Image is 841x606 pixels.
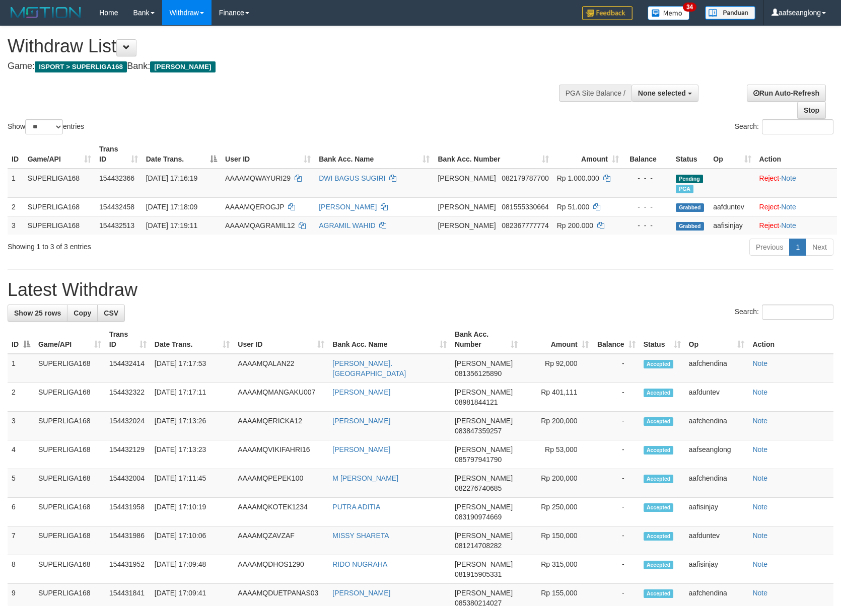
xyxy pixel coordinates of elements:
[683,3,696,12] span: 34
[705,6,755,20] img: panduan.png
[455,503,513,511] span: [PERSON_NAME]
[151,325,234,354] th: Date Trans.: activate to sort column ascending
[315,140,434,169] th: Bank Acc. Name: activate to sort column ascending
[557,203,590,211] span: Rp 51.000
[8,36,550,56] h1: Withdraw List
[332,532,389,540] a: MISSY SHARETA
[151,412,234,440] td: [DATE] 17:13:26
[99,221,134,230] span: 154432513
[648,6,690,20] img: Button%20Memo.svg
[234,469,328,498] td: AAAAMQPEPEK100
[752,388,767,396] a: Note
[522,325,593,354] th: Amount: activate to sort column ascending
[752,503,767,511] a: Note
[781,221,796,230] a: Note
[752,589,767,597] a: Note
[8,216,24,235] td: 3
[644,446,674,454] span: Accepted
[25,119,63,134] select: Showentries
[759,174,780,182] a: Reject
[34,354,105,383] td: SUPERLIGA168
[502,221,548,230] span: Copy 082367777774 to clipboard
[451,325,522,354] th: Bank Acc. Number: activate to sort column ascending
[8,197,24,216] td: 2
[755,169,837,198] td: ·
[105,555,151,584] td: 154431952
[752,532,767,540] a: Note
[676,175,703,183] span: Pending
[709,140,755,169] th: Op: activate to sort column ascending
[99,174,134,182] span: 154432366
[522,526,593,555] td: Rp 150,000
[755,140,837,169] th: Action
[455,369,502,377] span: Copy 081356125890 to clipboard
[752,359,767,367] a: Note
[748,325,833,354] th: Action
[644,417,674,426] span: Accepted
[749,239,790,256] a: Previous
[522,555,593,584] td: Rp 315,000
[34,325,105,354] th: Game/API: activate to sort column ascending
[553,140,623,169] th: Amount: activate to sort column ascending
[221,140,315,169] th: User ID: activate to sort column ascending
[105,325,151,354] th: Trans ID: activate to sort column ascending
[644,561,674,569] span: Accepted
[644,589,674,598] span: Accepted
[8,5,84,20] img: MOTION_logo.png
[332,474,398,482] a: M [PERSON_NAME]
[234,383,328,412] td: AAAAMQMANGAKU007
[644,532,674,541] span: Accepted
[676,185,693,193] span: Marked by aafounsreynich
[797,102,826,119] a: Stop
[225,221,295,230] span: AAAAMQAGRAMIL12
[151,498,234,526] td: [DATE] 17:10:19
[234,498,328,526] td: AAAAMQKOTEK1234
[434,140,552,169] th: Bank Acc. Number: activate to sort column ascending
[557,174,599,182] span: Rp 1.000.000
[319,203,377,211] a: [PERSON_NAME]
[522,412,593,440] td: Rp 200,000
[151,383,234,412] td: [DATE] 17:17:11
[455,388,513,396] span: [PERSON_NAME]
[34,498,105,526] td: SUPERLIGA168
[685,555,749,584] td: aafisinjay
[593,526,640,555] td: -
[676,222,704,231] span: Grabbed
[752,560,767,568] a: Note
[8,383,34,412] td: 2
[97,305,125,322] a: CSV
[105,412,151,440] td: 154432024
[332,589,390,597] a: [PERSON_NAME]
[8,305,67,322] a: Show 25 rows
[319,174,385,182] a: DWI BAGUS SUGIRI
[582,6,633,20] img: Feedback.jpg
[225,174,291,182] span: AAAAMQWAYURI29
[225,203,284,211] span: AAAAMQEROGJP
[8,469,34,498] td: 5
[332,503,380,511] a: PUTRA ADITIA
[640,325,685,354] th: Status: activate to sort column ascending
[34,383,105,412] td: SUPERLIGA168
[685,412,749,440] td: aafchendina
[455,532,513,540] span: [PERSON_NAME]
[685,383,749,412] td: aafduntev
[755,216,837,235] td: ·
[644,503,674,512] span: Accepted
[522,354,593,383] td: Rp 92,000
[8,140,24,169] th: ID
[332,417,390,425] a: [PERSON_NAME]
[151,354,234,383] td: [DATE] 17:17:53
[762,305,833,320] input: Search:
[455,484,502,492] span: Copy 082276740685 to clipboard
[789,239,806,256] a: 1
[755,197,837,216] td: ·
[593,498,640,526] td: -
[502,203,548,211] span: Copy 081555330664 to clipboard
[455,398,498,406] span: Copy 08981844121 to clipboard
[455,560,513,568] span: [PERSON_NAME]
[234,412,328,440] td: AAAAMQERICKA12
[142,140,221,169] th: Date Trans.: activate to sort column descending
[644,360,674,368] span: Accepted
[781,174,796,182] a: Note
[455,427,502,435] span: Copy 083847359257 to clipboard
